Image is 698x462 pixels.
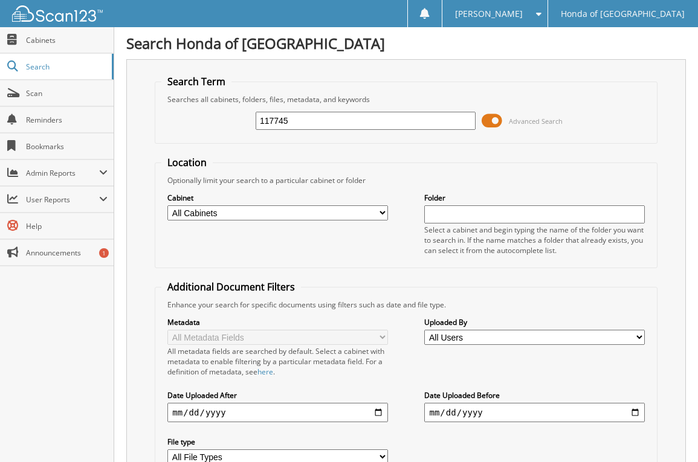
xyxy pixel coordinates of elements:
div: Select a cabinet and begin typing the name of the folder you want to search in. If the name match... [424,225,644,255]
label: Folder [424,193,644,203]
input: end [424,403,644,422]
legend: Additional Document Filters [161,280,301,294]
label: Metadata [167,317,387,327]
label: Date Uploaded After [167,390,387,400]
span: Help [26,221,108,231]
legend: Location [161,156,213,169]
label: File type [167,437,387,447]
span: Reminders [26,115,108,125]
span: [PERSON_NAME] [455,10,523,18]
div: Optionally limit your search to a particular cabinet or folder [161,175,650,185]
div: Enhance your search for specific documents using filters such as date and file type. [161,300,650,310]
legend: Search Term [161,75,231,88]
label: Date Uploaded Before [424,390,644,400]
span: Advanced Search [509,117,563,126]
div: 1 [99,248,109,258]
span: Bookmarks [26,141,108,152]
label: Cabinet [167,193,387,203]
span: Search [26,62,106,72]
a: here [257,367,273,377]
span: Announcements [26,248,108,258]
div: All metadata fields are searched by default. Select a cabinet with metadata to enable filtering b... [167,346,387,377]
span: User Reports [26,194,99,205]
div: Searches all cabinets, folders, files, metadata, and keywords [161,94,650,104]
span: Honda of [GEOGRAPHIC_DATA] [561,10,685,18]
label: Uploaded By [424,317,644,327]
input: start [167,403,387,422]
span: Admin Reports [26,168,99,178]
img: scan123-logo-white.svg [12,5,103,22]
h1: Search Honda of [GEOGRAPHIC_DATA] [126,33,686,53]
span: Cabinets [26,35,108,45]
span: Scan [26,88,108,98]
